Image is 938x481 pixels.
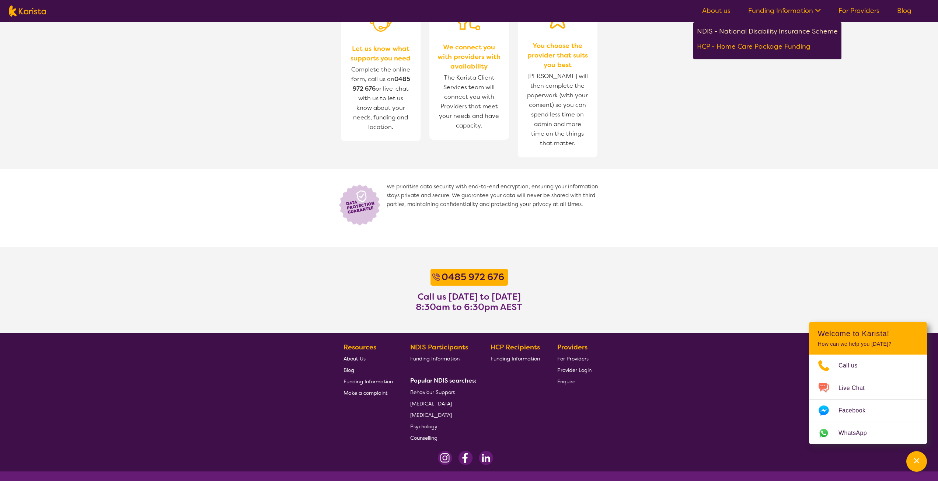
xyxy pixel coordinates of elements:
a: Funding Information [410,353,474,364]
span: Make a complaint [344,390,388,396]
button: Channel Menu [906,451,927,472]
a: Funding Information [748,6,821,15]
span: Funding Information [344,378,393,385]
span: Blog [344,367,354,373]
span: We connect you with providers with availability [437,42,502,71]
b: HCP Recipients [491,343,540,352]
span: Enquire [557,378,575,385]
span: Complete the online form, call us on or live-chat with us to let us know about your needs, fundin... [351,66,410,131]
a: About us [702,6,730,15]
span: We prioritise data security with end-to-end encryption, ensuring your information stays private a... [387,182,602,227]
a: For Providers [557,353,592,364]
div: NDIS - National Disability Insurance Scheme [697,26,838,39]
b: Resources [344,343,376,352]
a: [MEDICAL_DATA] [410,398,474,409]
b: Popular NDIS searches: [410,377,477,384]
a: Funding Information [344,376,393,387]
span: Call us [838,360,866,371]
span: The Karista Client Services team will connect you with Providers that meet your needs and have ca... [437,71,502,132]
span: [PERSON_NAME] will then complete the paperwork (with your consent) so you can spend less time on ... [525,70,590,150]
img: Lock icon [337,182,387,227]
a: [MEDICAL_DATA] [410,409,474,421]
span: Provider Login [557,367,592,373]
img: Call icon [432,273,440,281]
b: Providers [557,343,587,352]
a: Make a complaint [344,387,393,398]
h2: Welcome to Karista! [818,329,918,338]
a: Blog [344,364,393,376]
div: HCP - Home Care Package Funding [697,41,838,54]
div: Channel Menu [809,322,927,444]
a: Web link opens in a new tab. [809,422,927,444]
a: Provider Login [557,364,592,376]
img: Karista logo [9,6,46,17]
span: Counselling [410,435,437,441]
span: For Providers [557,355,589,362]
span: Let us know what supports you need [348,44,413,63]
img: Facebook [458,451,473,465]
span: Live Chat [838,383,874,394]
a: Counselling [410,432,474,443]
span: Facebook [838,405,874,416]
span: [MEDICAL_DATA] [410,412,452,418]
b: 0485 972 676 [442,271,504,283]
a: About Us [344,353,393,364]
span: You choose the provider that suits you best [525,41,590,70]
span: WhatsApp [838,428,876,439]
h3: Call us [DATE] to [DATE] 8:30am to 6:30pm AEST [416,292,522,312]
a: 0485 972 676 [440,271,506,284]
p: How can we help you [DATE]? [818,341,918,347]
a: Enquire [557,376,592,387]
span: Funding Information [491,355,540,362]
span: Psychology [410,423,437,430]
span: Behaviour Support [410,389,455,395]
a: For Providers [838,6,879,15]
span: Funding Information [410,355,460,362]
span: About Us [344,355,366,362]
a: Blog [897,6,911,15]
a: Funding Information [491,353,540,364]
span: [MEDICAL_DATA] [410,400,452,407]
img: Instagram [438,451,452,465]
img: LinkedIn [479,451,493,465]
b: NDIS Participants [410,343,468,352]
a: Psychology [410,421,474,432]
ul: Choose channel [809,355,927,444]
a: Behaviour Support [410,386,474,398]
